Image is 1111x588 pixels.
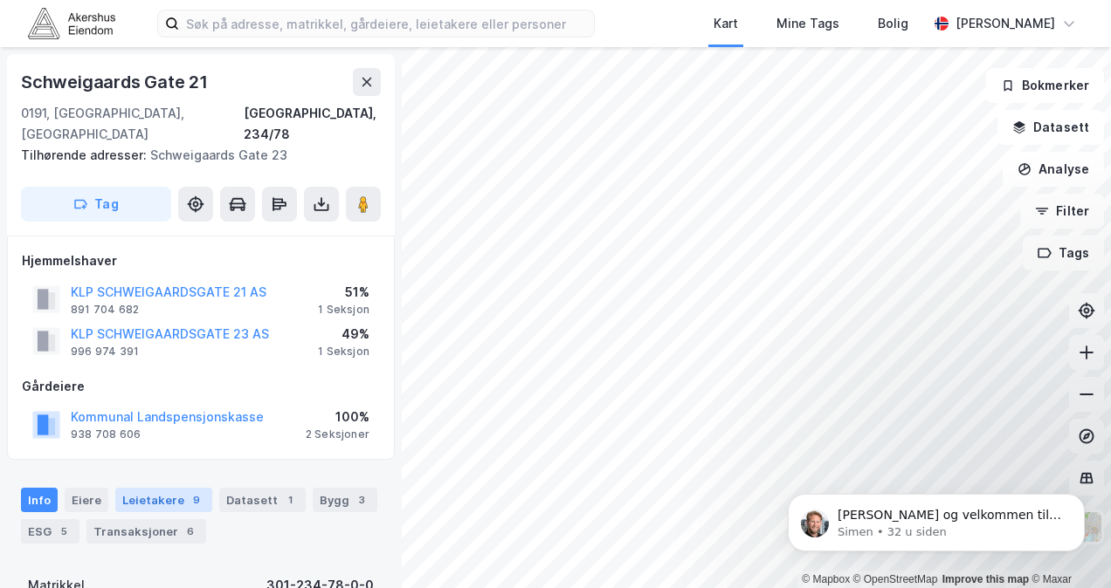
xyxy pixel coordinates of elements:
[1003,152,1104,187] button: Analyse
[318,303,369,317] div: 1 Seksjon
[71,345,139,359] div: 996 974 391
[244,103,381,145] div: [GEOGRAPHIC_DATA], 234/78
[956,13,1055,34] div: [PERSON_NAME]
[1020,194,1104,229] button: Filter
[714,13,738,34] div: Kart
[71,427,141,441] div: 938 708 606
[306,427,369,441] div: 2 Seksjoner
[21,145,367,166] div: Schweigaards Gate 23
[65,488,108,512] div: Eiere
[21,68,211,96] div: Schweigaards Gate 21
[306,407,369,427] div: 100%
[55,523,72,540] div: 5
[179,10,594,37] input: Søk på adresse, matrikkel, gårdeiere, leietakere eller personer
[776,13,839,34] div: Mine Tags
[853,573,938,585] a: OpenStreetMap
[115,488,212,512] div: Leietakere
[762,457,1111,579] iframe: Intercom notifications melding
[86,519,206,544] div: Transaksjoner
[997,110,1104,145] button: Datasett
[802,573,850,585] a: Mapbox
[1023,236,1104,270] button: Tags
[318,282,369,303] div: 51%
[71,303,139,317] div: 891 704 682
[318,345,369,359] div: 1 Seksjon
[21,488,58,512] div: Info
[942,573,1029,585] a: Improve this map
[878,13,908,34] div: Bolig
[188,491,205,509] div: 9
[21,147,150,162] span: Tilhørende adresser:
[28,8,115,38] img: akershus-eiendom-logo.9091f326c980b4bce74ccdd9f866810c.svg
[986,68,1104,103] button: Bokmerker
[22,376,380,397] div: Gårdeiere
[219,488,306,512] div: Datasett
[313,488,377,512] div: Bygg
[318,324,369,345] div: 49%
[182,523,199,540] div: 6
[353,491,370,509] div: 3
[21,103,244,145] div: 0191, [GEOGRAPHIC_DATA], [GEOGRAPHIC_DATA]
[21,519,79,544] div: ESG
[281,491,299,509] div: 1
[21,187,171,222] button: Tag
[22,250,380,271] div: Hjemmelshaver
